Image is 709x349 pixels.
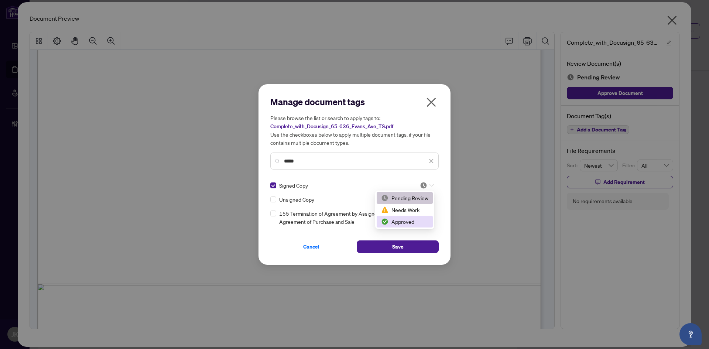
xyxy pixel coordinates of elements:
[381,218,388,225] img: status
[429,158,434,164] span: close
[381,218,428,226] div: Approved
[377,204,433,216] div: Needs Work
[679,323,702,345] button: Open asap
[377,216,433,227] div: Approved
[303,241,319,253] span: Cancel
[279,181,308,189] span: Signed Copy
[381,206,428,214] div: Needs Work
[420,182,434,189] span: Pending Review
[381,194,428,202] div: Pending Review
[377,192,433,204] div: Pending Review
[279,209,434,226] span: 155 Termination of Agreement by Assignee - Assignment of Agreement of Purchase and Sale
[357,240,439,253] button: Save
[270,240,352,253] button: Cancel
[425,96,437,108] span: close
[270,123,393,130] span: Complete_with_Docusign_65-636_Evans_Ave_TS.pdf
[420,182,427,189] img: status
[381,206,388,213] img: status
[270,96,439,108] h2: Manage document tags
[392,241,404,253] span: Save
[270,114,439,147] h5: Please browse the list or search to apply tags to: Use the checkboxes below to apply multiple doc...
[279,195,314,203] span: Unsigned Copy
[381,194,388,202] img: status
